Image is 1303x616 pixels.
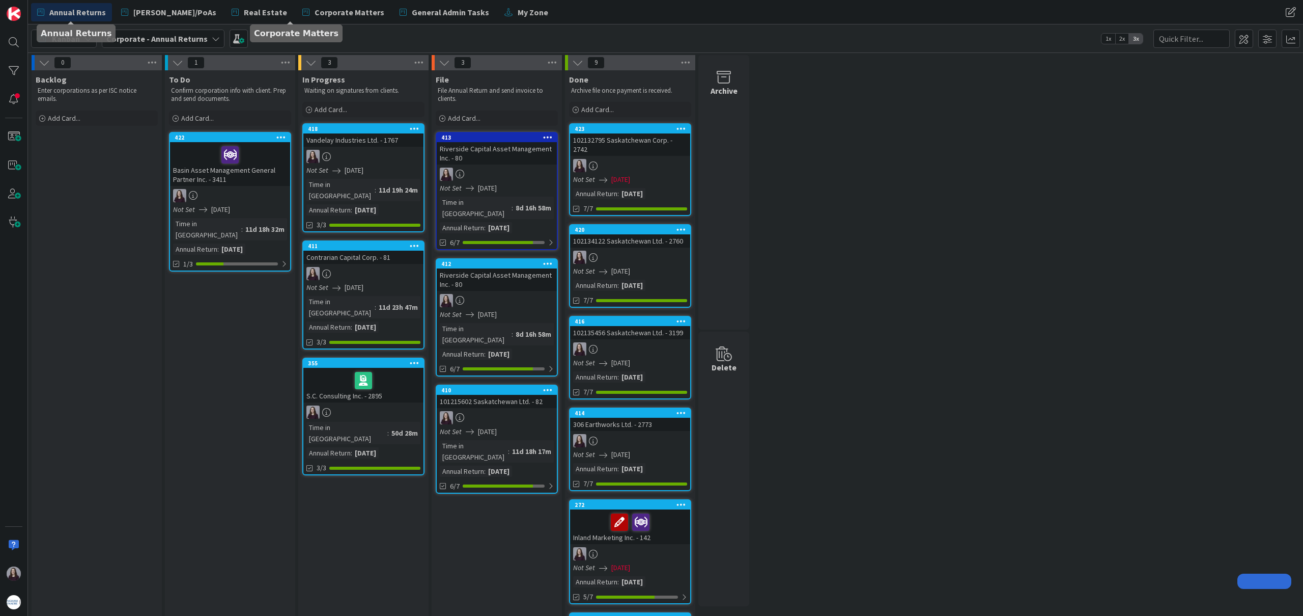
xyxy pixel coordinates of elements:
h5: Corporate Matters [254,29,338,38]
span: 6/7 [450,237,460,248]
img: BC [7,567,21,581]
div: 411Contrarian Capital Corp. - 81 [303,242,423,264]
div: 8d 16h 58m [513,329,554,340]
span: 1 [187,57,205,69]
div: 410 [441,387,557,394]
div: Time in [GEOGRAPHIC_DATA] [440,440,508,463]
span: [DATE] [611,563,630,573]
div: 410101215602 Saskatchewan Ltd. - 82 [437,386,557,408]
div: BC [570,342,690,356]
span: 7/7 [583,387,593,397]
span: [DATE] [611,358,630,368]
div: [DATE] [619,463,645,474]
span: : [617,371,619,383]
div: 11d 18h 32m [243,224,287,235]
span: 3/3 [317,463,326,473]
div: 418 [308,125,423,132]
i: Not Set [573,450,595,459]
div: 413Riverside Capital Asset Management Inc. - 80 [437,133,557,165]
div: 422 [175,134,290,141]
span: 1x [1101,34,1115,44]
span: 3x [1129,34,1143,44]
div: 355 [308,360,423,367]
div: [DATE] [486,222,512,233]
span: : [512,329,513,340]
p: File Annual Return and send invoice to clients. [438,87,556,103]
div: 50d 28m [389,427,420,439]
div: 422Basin Asset Management General Partner Inc. - 3411 [170,133,290,186]
img: BC [306,267,320,280]
div: Basin Asset Management General Partner Inc. - 3411 [170,142,290,186]
a: Annual Returns [31,3,112,21]
div: 272Inland Marketing Inc. - 142 [570,500,690,544]
div: 102134122 Saskatchewan Ltd. - 2760 [570,234,690,248]
div: 272 [575,501,690,508]
img: BC [573,434,586,447]
div: [DATE] [486,466,512,477]
div: [DATE] [486,349,512,360]
div: [DATE] [619,371,645,383]
input: Quick Filter... [1153,30,1230,48]
span: [DATE] [611,266,630,277]
div: 8d 16h 58m [513,202,554,213]
i: Not Set [440,183,462,193]
div: 410 [437,386,557,395]
img: BC [573,251,586,264]
p: Archive file once payment is received. [571,87,689,95]
div: Annual Return [440,466,484,477]
div: Riverside Capital Asset Management Inc. - 80 [437,142,557,165]
span: 3/3 [317,220,326,230]
span: Real Estate [244,6,287,18]
div: BC [170,189,290,202]
img: BC [306,150,320,163]
span: : [512,202,513,213]
div: 413 [441,134,557,141]
span: 1/3 [183,259,193,270]
img: BC [440,168,453,181]
div: 272 [570,500,690,510]
span: : [375,184,376,196]
div: 355S.C. Consulting Inc. - 2895 [303,359,423,403]
p: Enter corporations as per ISC notice emails. [38,87,156,103]
span: : [617,463,619,474]
img: avatar [7,595,21,609]
div: Annual Return [306,322,351,333]
span: 0 [54,57,71,69]
div: 416 [570,317,690,326]
span: Add Card... [448,114,480,123]
div: [DATE] [619,576,645,587]
div: 306 Earthworks Ltd. - 2773 [570,418,690,431]
i: Not Set [573,266,595,276]
div: 411 [308,243,423,250]
span: [DATE] [478,426,497,437]
i: Not Set [573,175,595,184]
div: 420 [570,225,690,234]
div: 102135456 Saskatchewan Ltd. - 3199 [570,326,690,339]
div: [DATE] [352,322,379,333]
div: Time in [GEOGRAPHIC_DATA] [306,179,375,201]
div: Contrarian Capital Corp. - 81 [303,251,423,264]
a: My Zone [498,3,554,21]
div: BC [570,547,690,560]
div: Time in [GEOGRAPHIC_DATA] [306,422,387,444]
div: Annual Return [173,244,217,255]
div: BC [303,267,423,280]
i: Not Set [306,283,328,292]
div: Annual Return [440,222,484,233]
b: Corporate - Annual Returns [106,34,208,44]
div: Annual Return [573,576,617,587]
span: Backlog [36,74,67,85]
div: BC [303,406,423,419]
div: [DATE] [219,244,245,255]
div: Annual Return [573,371,617,383]
i: Not Set [440,427,462,436]
span: 7/7 [583,478,593,489]
div: BC [570,251,690,264]
span: Annual Returns [49,6,106,18]
span: : [351,322,352,333]
div: 102132795 Saskatchewan Corp. - 2742 [570,133,690,156]
span: [DATE] [345,282,363,293]
a: General Admin Tasks [393,3,495,21]
img: BC [573,342,586,356]
img: Visit kanbanzone.com [7,7,21,21]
